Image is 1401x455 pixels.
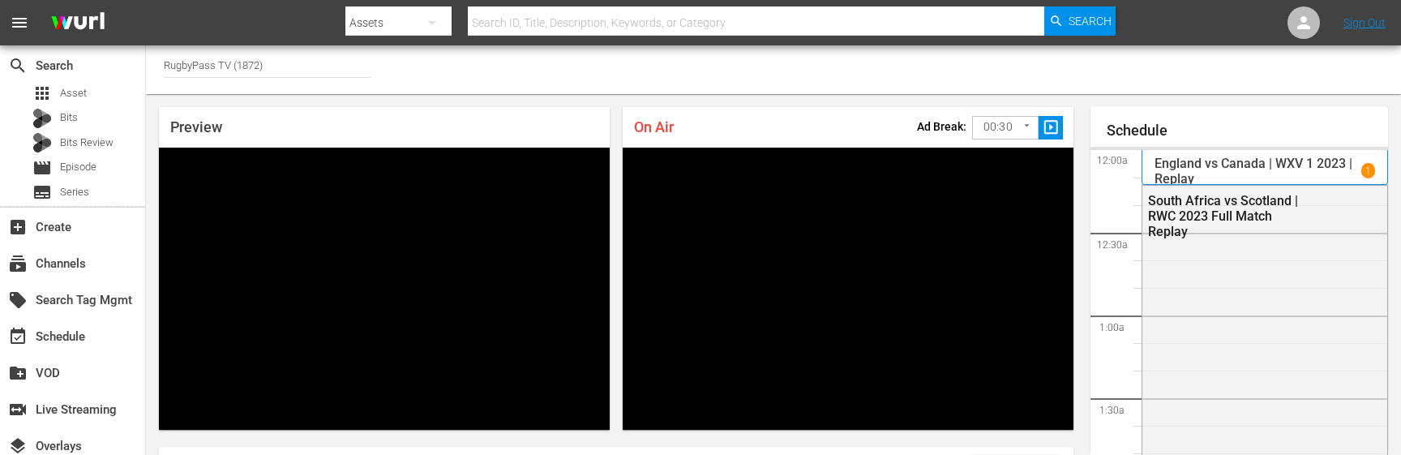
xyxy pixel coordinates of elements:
[8,290,28,310] span: Search Tag Mgmt
[32,158,52,178] span: Episode
[8,363,28,383] span: VOD
[10,13,29,32] span: menu
[8,327,28,346] span: Schedule
[1148,193,1310,239] div: South Africa vs Scotland | RWC 2023 Full Match Replay
[32,84,52,103] span: Asset
[1069,6,1112,36] span: Search
[1155,156,1362,187] p: England vs Canada | WXV 1 2023 | Replay
[159,148,610,430] div: Video Player
[39,4,117,42] img: ans4CAIJ8jUAAAAAAAAAAAAAAAAAAAAAAAAgQb4GAAAAAAAAAAAAAAAAAAAAAAAAJMjXAAAAAAAAAAAAAAAAAAAAAAAAgAT5G...
[60,135,114,151] span: Bits Review
[1343,16,1386,29] a: Sign Out
[170,118,222,135] span: Preview
[634,118,674,135] span: On Air
[60,85,87,101] span: Asset
[623,148,1073,430] div: Video Player
[8,254,28,273] span: Channels
[917,120,966,133] p: Ad Break:
[8,400,28,419] span: Live Streaming
[1365,165,1371,177] p: 1
[8,56,28,75] span: Search
[32,182,52,202] span: Series
[60,109,78,126] span: Bits
[60,159,96,175] span: Episode
[32,109,52,128] div: Bits
[1042,118,1060,137] span: slideshow_sharp
[1044,6,1116,36] button: Search
[8,217,28,237] span: Create
[1107,122,1388,139] h1: Schedule
[972,112,1039,143] div: 00:30
[32,133,52,152] div: Bits Review
[60,184,89,200] span: Series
